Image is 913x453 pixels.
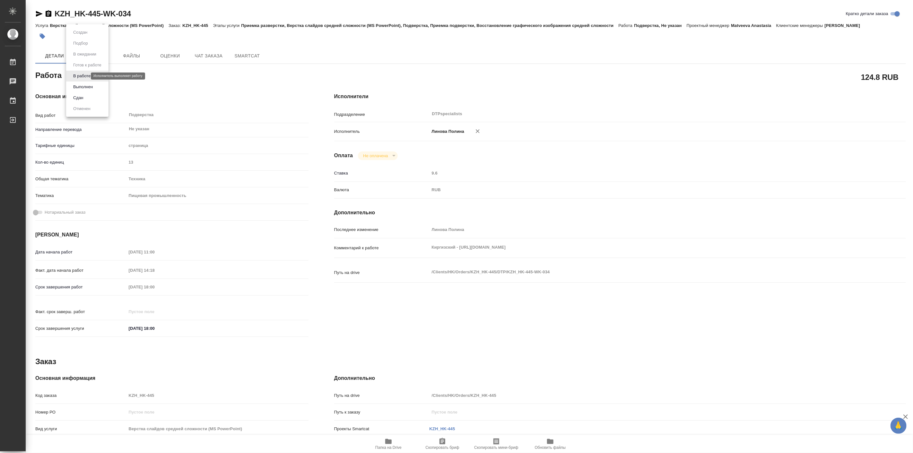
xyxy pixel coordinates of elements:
button: В работе [71,73,92,80]
button: Подбор [71,40,90,47]
button: Готов к работе [71,62,103,69]
button: Сдан [71,94,85,101]
button: Выполнен [71,83,95,90]
button: В ожидании [71,51,98,58]
button: Создан [71,29,89,36]
button: Отменен [71,105,92,112]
